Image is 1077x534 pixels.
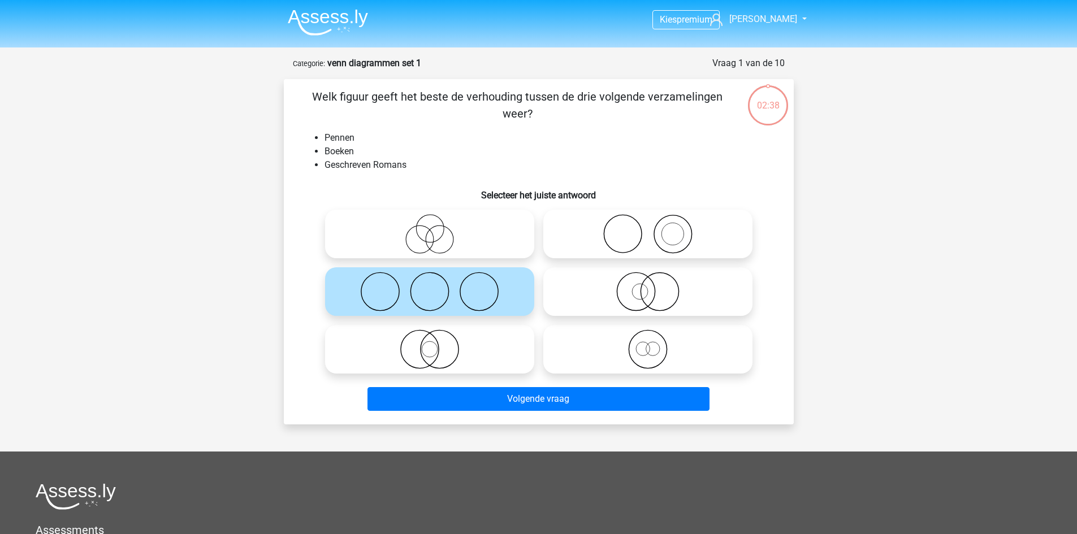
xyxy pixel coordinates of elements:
button: Volgende vraag [367,387,710,411]
small: Categorie: [293,59,325,68]
span: [PERSON_NAME] [729,14,797,24]
li: Boeken [325,145,776,158]
p: Welk figuur geeft het beste de verhouding tussen de drie volgende verzamelingen weer? [302,88,733,122]
div: Vraag 1 van de 10 [712,57,785,70]
span: premium [677,14,712,25]
a: [PERSON_NAME] [706,12,798,26]
a: Kiespremium [653,12,719,27]
div: 02:38 [747,84,789,112]
img: Assessly [288,9,368,36]
li: Pennen [325,131,776,145]
strong: venn diagrammen set 1 [327,58,421,68]
img: Assessly logo [36,483,116,510]
h6: Selecteer het juiste antwoord [302,181,776,201]
li: Geschreven Romans [325,158,776,172]
span: Kies [660,14,677,25]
